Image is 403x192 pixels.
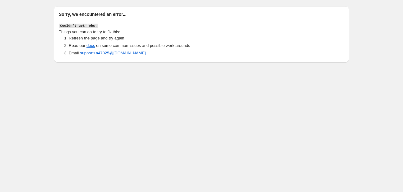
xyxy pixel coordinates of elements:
[69,50,344,56] li: Email
[59,24,98,28] code: Couldn't get jobs.
[69,35,344,41] li: Refresh the page and try again
[69,43,344,49] li: Read our on some common issues and possible work arounds
[59,11,344,17] h2: Sorry, we encountered an error...
[59,30,120,34] span: Things you can do to try to fix this:
[80,51,146,55] a: support+a47325@[DOMAIN_NAME]
[86,43,95,48] a: docs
